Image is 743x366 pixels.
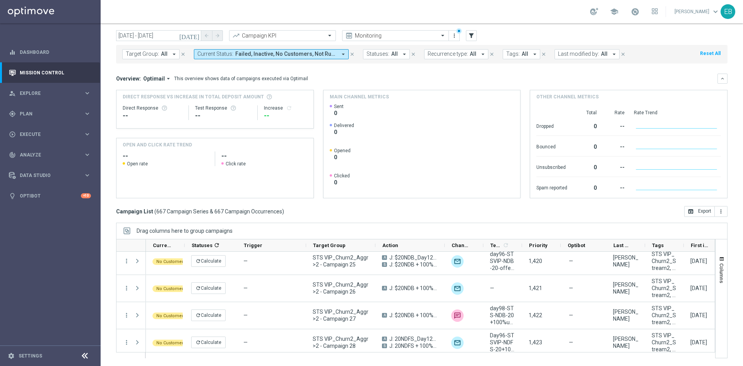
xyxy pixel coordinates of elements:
[165,75,172,82] i: arrow_drop_down
[470,51,476,57] span: All
[451,282,464,295] img: Email
[9,90,16,97] i: person_search
[490,305,515,326] span: day98-STS-NDB-20+100%upto$100-offer6-A-sms
[606,181,625,193] div: --
[634,110,721,116] div: Rate Trend
[349,52,355,57] i: close
[382,344,387,348] span: B
[410,50,417,58] button: close
[9,62,91,83] div: Mission Control
[389,335,438,342] span: J: 20NDFS_Day126 Offer_A
[577,140,597,152] div: 0
[715,206,728,217] button: more_vert
[451,255,464,268] img: Optimail
[9,131,16,138] i: play_circle_outline
[691,242,709,248] span: First in Range
[127,161,148,167] span: Open rate
[652,242,664,248] span: Tags
[174,75,308,82] div: This overview shows data of campaigns executed via Optimail
[717,74,728,84] button: keyboard_arrow_down
[652,305,677,326] span: STS VIP_Churn2_Stream2, STS VIP_Churn2_Aggr>2
[214,242,220,248] i: refresh
[690,339,707,346] div: 30 Aug 2025, Saturday
[389,261,438,268] span: J: $20NDB + 100%_Day126 Offer_B
[243,258,248,264] span: —
[577,160,597,173] div: 0
[536,119,567,132] div: Dropped
[19,354,42,358] a: Settings
[116,30,201,41] input: Select date range
[456,28,462,34] div: There are unsaved changes
[342,30,449,41] ng-select: Monitoring
[152,285,190,292] colored-tag: No Customers
[191,309,226,321] button: refreshCalculate
[555,49,620,59] button: Last modified by: All arrow_drop_down
[569,339,573,346] span: —
[690,312,707,319] div: 30 Aug 2025, Saturday
[180,52,186,57] i: close
[235,51,337,57] span: Failed Inactive No Customers Not Run + 2 more
[334,103,344,110] span: Sent
[569,258,573,265] span: —
[620,50,627,58] button: close
[577,110,597,116] div: Total
[9,131,91,137] div: play_circle_outline Execute keyboard_arrow_right
[116,208,284,215] h3: Campaign List
[264,105,307,111] div: Increase
[488,50,495,58] button: close
[540,50,547,58] button: close
[20,173,84,178] span: Data Studio
[232,32,240,40] i: trending_up
[366,51,389,57] span: Statuses:
[243,285,248,291] span: —
[382,242,398,248] span: Action
[489,52,495,57] i: close
[610,7,618,16] span: school
[684,206,715,217] button: open_in_browser Export
[389,254,438,261] span: J: $20NDB_Day126 Offer_A
[123,285,130,292] button: more_vert
[194,49,349,59] button: Current Status: Failed, Inactive, No Customers, Not Run, Partially Failed, Processing arrow_drop_...
[711,7,720,16] span: keyboard_arrow_down
[652,278,677,299] span: STS VIP_Churn2_Stream2, STS VIP_Churn2_Aggr>2
[9,111,91,117] div: gps_fixed Plan keyboard_arrow_right
[20,42,91,62] a: Dashboard
[153,242,171,248] span: Current Status
[334,129,354,136] span: 0
[243,339,248,345] span: —
[529,258,542,264] span: 1,420
[195,285,201,291] i: refresh
[9,90,84,97] div: Explore
[613,335,639,349] div: Gurshlyn Cooper
[613,254,639,268] div: Gurshlyn Cooper
[334,179,350,186] span: 0
[428,51,468,57] span: Recurrence type:
[503,49,540,59] button: Tags: All arrow_drop_down
[720,76,725,81] i: keyboard_arrow_down
[20,186,81,206] a: Optibot
[20,91,84,96] span: Explore
[180,50,187,58] button: close
[313,308,369,322] span: STS VIP_Churn2_Aggr>2 - Campaign 27
[243,312,248,318] span: —
[156,340,186,345] span: No Customers
[286,105,292,111] button: refresh
[389,312,438,319] span: J: $20NDB + 100%_Day126 Reminder2 = Day128_SMS
[529,285,542,291] span: 1,421
[9,172,91,179] button: Data Studio keyboard_arrow_right
[8,352,15,359] i: settings
[137,228,233,234] div: Row Groups
[9,193,91,199] div: lightbulb Optibot +10
[451,337,464,349] img: Optimail
[123,312,130,319] button: more_vert
[652,251,677,271] span: STS VIP_Churn2_Stream2, STS VIP_Churn2_Aggr>2
[143,75,165,82] span: Optimail
[382,262,387,267] span: B
[20,62,91,83] a: Mission Control
[529,242,548,248] span: Priority
[195,111,251,120] div: --
[502,241,509,249] span: Calculate column
[244,242,262,248] span: Trigger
